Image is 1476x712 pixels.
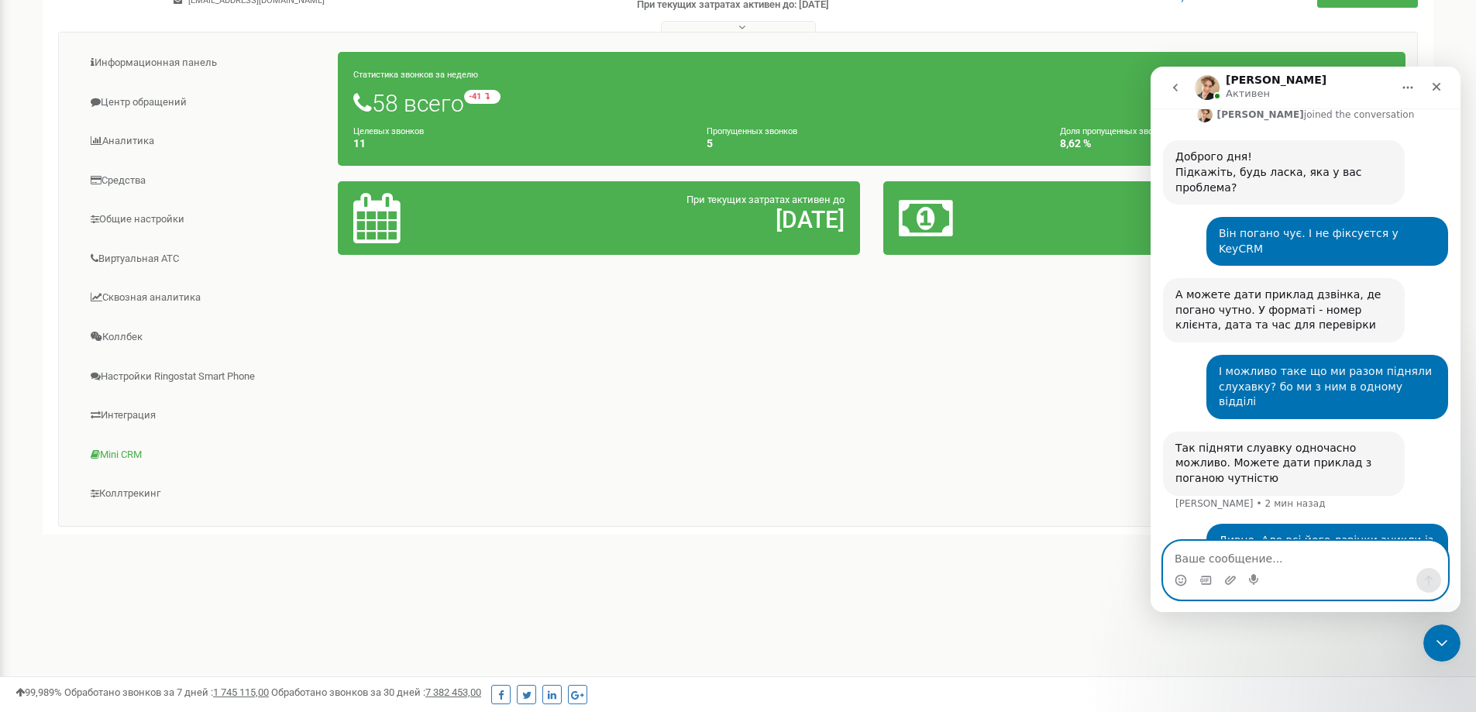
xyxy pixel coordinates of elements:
small: Доля пропущенных звонков [1060,126,1172,136]
span: Обработано звонков за 7 дней : [64,686,269,698]
span: 99,989% [15,686,62,698]
a: Аналитика [71,122,339,160]
small: -41 [464,90,501,104]
a: Виртуальная АТС [71,240,339,278]
small: Пропущенных звонков [707,126,797,136]
iframe: Intercom live chat [1423,624,1461,662]
a: Настройки Ringostat Smart Phone [71,358,339,396]
a: Коллбек [71,318,339,356]
a: Средства [71,162,339,200]
iframe: Intercom live chat [1151,67,1461,612]
span: Обработано звонков за 30 дней : [271,686,481,698]
small: Целевых звонков [353,126,424,136]
a: Общие настройки [71,201,339,239]
u: 7 382 453,00 [425,686,481,698]
a: Сквозная аналитика [71,279,339,317]
a: Mini CRM [71,436,339,474]
h2: 364,13 $ [1070,207,1390,232]
a: Центр обращений [71,84,339,122]
a: Интеграция [71,397,339,435]
a: Информационная панель [71,44,339,82]
small: Статистика звонков за неделю [353,70,478,80]
a: Коллтрекинг [71,475,339,513]
h4: 8,62 % [1060,138,1390,150]
h2: [DATE] [525,207,845,232]
h4: 5 [707,138,1037,150]
u: 1 745 115,00 [213,686,269,698]
span: При текущих затратах активен до [686,194,845,205]
h1: 58 всего [353,90,1390,116]
h4: 11 [353,138,683,150]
